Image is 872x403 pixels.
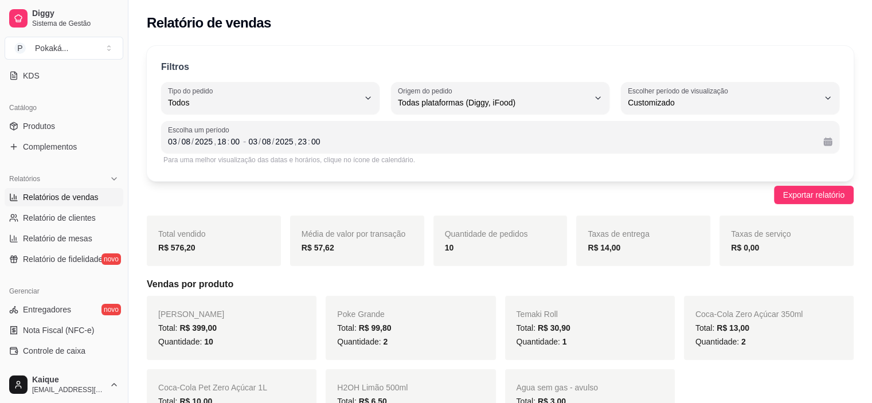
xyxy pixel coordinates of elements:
[248,135,814,148] div: Data final
[161,60,189,74] p: Filtros
[167,136,178,147] div: dia, Data inicial,
[177,136,182,147] div: /
[310,136,322,147] div: minuto, Data final,
[23,191,99,203] span: Relatórios de vendas
[23,212,96,224] span: Relatório de clientes
[588,243,620,252] strong: R$ 14,00
[5,342,123,360] a: Controle de caixa
[213,136,217,147] div: ,
[194,136,214,147] div: ano, Data inicial,
[296,136,308,147] div: hora, Data final,
[731,243,759,252] strong: R$ 0,00
[337,323,391,332] span: Total:
[158,229,206,238] span: Total vendido
[179,323,217,332] span: R$ 399,00
[23,253,103,265] span: Relatório de fidelidade
[23,70,40,81] span: KDS
[517,310,558,319] span: Temaki Roll
[695,323,749,332] span: Total:
[229,136,241,147] div: minuto, Data inicial,
[23,233,92,244] span: Relatório de mesas
[204,337,213,346] span: 10
[445,229,528,238] span: Quantidade de pedidos
[5,99,123,117] div: Catálogo
[5,138,123,156] a: Complementos
[391,82,609,114] button: Origem do pedidoTodas plataformas (Diggy, iFood)
[741,337,746,346] span: 2
[158,383,267,392] span: Coca-Cola Pet Zero Açúcar 1L
[5,250,123,268] a: Relatório de fidelidadenovo
[32,385,105,394] span: [EMAIL_ADDRESS][DOMAIN_NAME]
[695,310,803,319] span: Coca-Cola Zero Açúcar 350ml
[190,136,195,147] div: /
[274,136,294,147] div: ano, Data final,
[302,243,334,252] strong: R$ 57,62
[35,42,68,54] div: Pokaká ...
[5,117,123,135] a: Produtos
[717,323,749,332] span: R$ 13,00
[5,209,123,227] a: Relatório de clientes
[168,135,241,148] div: Data inicial
[147,14,271,32] h2: Relatório de vendas
[5,300,123,319] a: Entregadoresnovo
[243,135,246,148] span: -
[517,337,567,346] span: Quantidade:
[5,229,123,248] a: Relatório de mesas
[621,82,839,114] button: Escolher período de visualizaçãoCustomizado
[161,82,380,114] button: Tipo do pedidoTodos
[147,277,854,291] h5: Vendas por produto
[5,282,123,300] div: Gerenciar
[23,345,85,357] span: Controle de caixa
[337,310,385,319] span: Poke Grande
[247,136,259,147] div: dia, Data final,
[783,189,844,201] span: Exportar relatório
[5,371,123,398] button: Kaique[EMAIL_ADDRESS][DOMAIN_NAME]
[168,126,832,135] span: Escolha um período
[695,337,746,346] span: Quantidade:
[226,136,231,147] div: :
[158,243,195,252] strong: R$ 576,20
[180,136,191,147] div: mês, Data inicial,
[163,155,837,165] div: Para uma melhor visualização das datas e horários, clique no ícone de calendário.
[23,324,94,336] span: Nota Fiscal (NFC-e)
[23,366,84,377] span: Controle de fiado
[517,323,570,332] span: Total:
[216,136,228,147] div: hora, Data inicial,
[23,304,71,315] span: Entregadores
[5,188,123,206] a: Relatórios de vendas
[5,37,123,60] button: Select a team
[32,375,105,385] span: Kaique
[628,97,819,108] span: Customizado
[168,97,359,108] span: Todos
[14,42,26,54] span: P
[32,9,119,19] span: Diggy
[23,120,55,132] span: Produtos
[261,136,272,147] div: mês, Data final,
[731,229,791,238] span: Taxas de serviço
[293,136,298,147] div: ,
[5,362,123,381] a: Controle de fiado
[32,19,119,28] span: Sistema de Gestão
[774,186,854,204] button: Exportar relatório
[359,323,392,332] span: R$ 99,80
[5,66,123,85] a: KDS
[23,141,77,152] span: Complementos
[445,243,454,252] strong: 10
[562,337,567,346] span: 1
[158,323,217,332] span: Total:
[158,337,213,346] span: Quantidade:
[588,229,649,238] span: Taxas de entrega
[337,383,408,392] span: H2OH Limão 500ml
[168,86,217,96] label: Tipo do pedido
[819,132,837,151] button: Calendário
[302,229,405,238] span: Média de valor por transação
[398,86,456,96] label: Origem do pedido
[158,310,224,319] span: [PERSON_NAME]
[9,174,40,183] span: Relatórios
[271,136,275,147] div: /
[383,337,388,346] span: 2
[5,321,123,339] a: Nota Fiscal (NFC-e)
[538,323,570,332] span: R$ 30,90
[337,337,388,346] span: Quantidade:
[5,5,123,32] a: DiggySistema de Gestão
